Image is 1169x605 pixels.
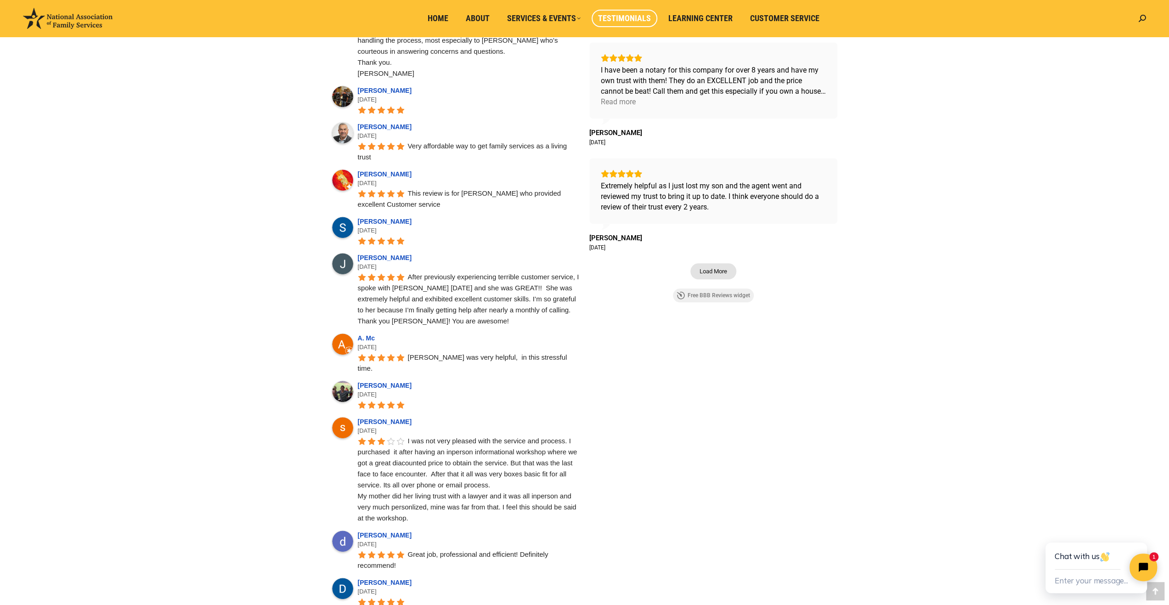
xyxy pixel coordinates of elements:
a: [PERSON_NAME] [358,531,414,539]
div: Rating: 5.0 out of 5 [601,170,826,178]
a: [PERSON_NAME] [358,418,414,425]
span: Very affordable way to get family services as a living trust [358,142,569,161]
div: [DATE] [358,426,580,435]
a: Learning Center [662,10,739,27]
a: [PERSON_NAME] [358,579,414,586]
div: [DATE] [358,587,580,596]
div: [DATE] [358,179,580,188]
div: [DATE] [589,139,605,146]
span: Services & Events [507,13,581,23]
div: [DATE] [358,540,580,549]
a: Review by Debbie N [589,129,642,137]
span: About [466,13,490,23]
a: Free BBB Reviews widget [673,288,754,302]
span: [PERSON_NAME] was very helpful, in this stressful time. [358,353,569,372]
div: [DATE] [358,95,580,104]
a: Review by Jade O [589,234,642,242]
span: The process of obtaining Living Trust through National Association of FS is very convenient and s... [358,14,575,77]
a: [PERSON_NAME] [358,218,414,225]
a: About [459,10,496,27]
span: Learning Center [668,13,733,23]
span: This review is for [PERSON_NAME] who provided excellent Customer service [358,189,563,208]
span: Testimonials [598,13,651,23]
a: Testimonials [592,10,657,27]
a: [PERSON_NAME] [358,123,414,130]
a: Home [421,10,455,27]
span: Great job, professional and efficient! Definitely recommend! [358,550,550,569]
button: Load More [690,263,736,279]
a: Customer Service [744,10,826,27]
span: Customer Service [750,13,819,23]
span: [PERSON_NAME] [589,234,642,242]
span: I was not very pleased with the service and process. I purchased it after having an inperson info... [358,437,579,522]
a: A. Mc [358,334,378,342]
span: Load More [700,267,727,275]
div: Rating: 5.0 out of 5 [601,54,826,62]
div: [DATE] [358,343,580,352]
div: I have been a notary for this company for over 8 years and have my own trust with them! They do a... [601,65,826,96]
img: National Association of Family Services [23,8,113,29]
div: [DATE] [589,244,605,251]
div: [DATE] [358,226,580,235]
div: Extremely helpful as I just lost my son and the agent went and reviewed my trust to bring it up t... [601,181,826,212]
span: After previously experiencing terrible customer service, I spoke with [PERSON_NAME] [DATE] and sh... [358,273,581,325]
div: [DATE] [358,131,580,141]
a: [PERSON_NAME] [358,170,414,178]
a: [PERSON_NAME] [358,254,414,261]
a: [PERSON_NAME] [358,382,414,389]
span: Home [428,13,448,23]
div: [DATE] [358,390,580,399]
div: Read more [601,96,636,107]
a: [PERSON_NAME] [358,87,414,94]
span: [PERSON_NAME] [589,129,642,137]
div: [DATE] [358,262,580,271]
iframe: Tidio Chat [1025,513,1169,605]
